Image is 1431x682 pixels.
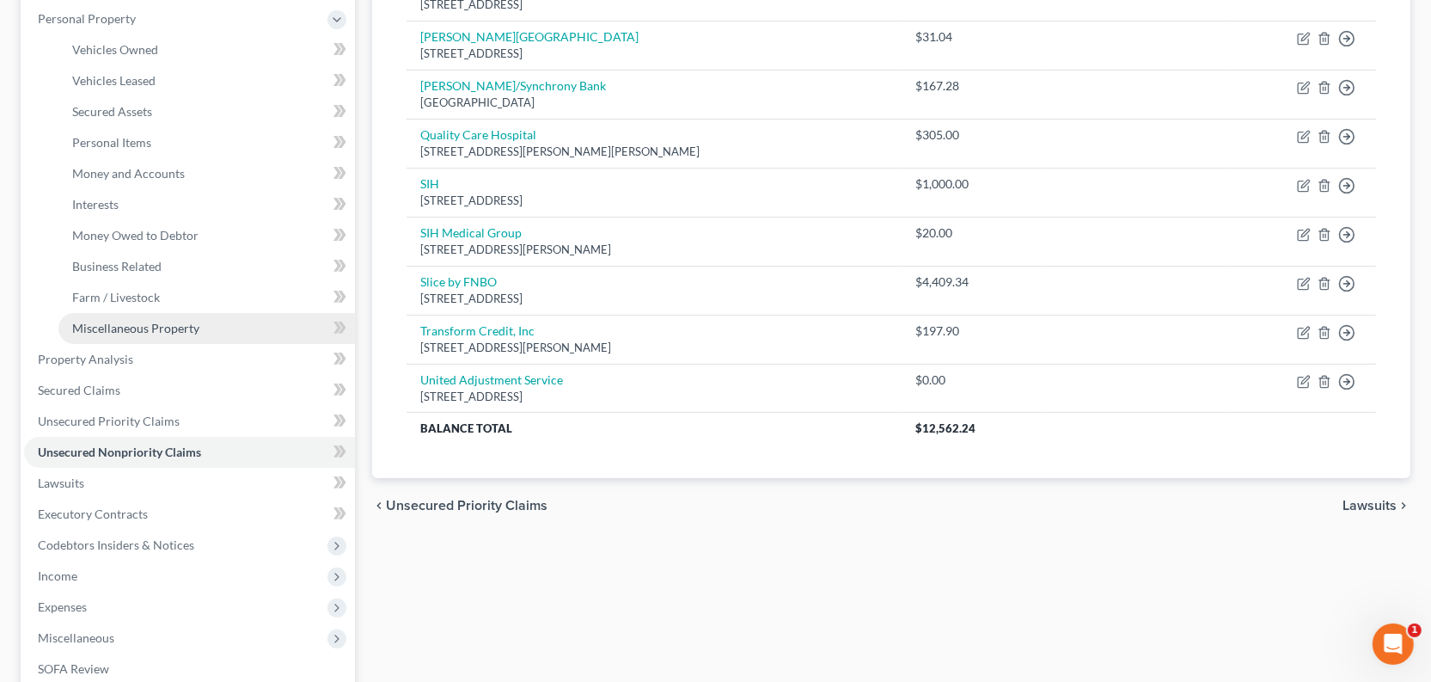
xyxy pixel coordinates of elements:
span: Secured Claims [38,383,120,397]
div: [STREET_ADDRESS][PERSON_NAME][PERSON_NAME] [420,144,888,160]
div: [STREET_ADDRESS] [420,389,888,405]
div: $31.04 [915,28,1030,46]
span: Secured Assets [72,104,152,119]
a: Slice by FNBO [420,274,497,289]
div: [STREET_ADDRESS][PERSON_NAME] [420,340,888,356]
a: Secured Assets [58,96,355,127]
a: Executory Contracts [24,499,355,530]
span: Money Owed to Debtor [72,228,199,243]
a: Unsecured Priority Claims [24,406,355,437]
div: [STREET_ADDRESS] [420,46,888,62]
span: Personal Property [38,11,136,26]
iframe: Intercom live chat [1373,624,1414,665]
th: Balance Total [407,413,902,444]
div: [STREET_ADDRESS] [420,291,888,307]
a: United Adjustment Service [420,372,563,387]
span: Business Related [72,259,162,273]
span: Unsecured Priority Claims [386,499,547,513]
a: Business Related [58,251,355,282]
span: Vehicles Leased [72,73,156,88]
span: Property Analysis [38,352,133,366]
div: $167.28 [915,77,1030,95]
span: Interests [72,197,119,212]
div: [STREET_ADDRESS] [420,193,888,209]
a: Money and Accounts [58,158,355,189]
span: Unsecured Nonpriority Claims [38,445,201,459]
span: Lawsuits [1342,499,1397,513]
i: chevron_left [372,499,386,513]
a: Quality Care Hospital [420,127,536,142]
span: Miscellaneous [38,630,114,645]
a: Lawsuits [24,468,355,499]
a: Unsecured Nonpriority Claims [24,437,355,468]
a: Farm / Livestock [58,282,355,313]
span: Vehicles Owned [72,42,158,57]
a: Vehicles Leased [58,65,355,96]
a: [PERSON_NAME][GEOGRAPHIC_DATA] [420,29,639,44]
span: Unsecured Priority Claims [38,414,180,428]
a: Transform Credit, Inc [420,323,535,338]
a: Money Owed to Debtor [58,220,355,251]
a: Personal Items [58,127,355,158]
div: [GEOGRAPHIC_DATA] [420,95,888,111]
span: Miscellaneous Property [72,321,199,335]
a: Property Analysis [24,344,355,375]
a: Miscellaneous Property [58,313,355,344]
a: Interests [58,189,355,220]
a: SIH Medical Group [420,225,522,240]
span: Income [38,568,77,583]
span: Expenses [38,599,87,614]
span: Money and Accounts [72,166,185,181]
button: chevron_left Unsecured Priority Claims [372,499,547,513]
div: $4,409.34 [915,273,1030,291]
i: chevron_right [1397,499,1410,513]
span: Lawsuits [38,476,84,490]
a: [PERSON_NAME]/Synchrony Bank [420,78,606,93]
a: SIH [420,176,439,191]
div: $1,000.00 [915,175,1030,193]
span: Codebtors Insiders & Notices [38,538,194,552]
span: Farm / Livestock [72,290,160,304]
div: $20.00 [915,224,1030,242]
span: Executory Contracts [38,507,148,521]
div: $0.00 [915,372,1030,389]
a: Secured Claims [24,375,355,406]
span: Personal Items [72,135,151,150]
span: $12,562.24 [915,421,975,435]
a: Vehicles Owned [58,34,355,65]
button: Lawsuits chevron_right [1342,499,1410,513]
span: 1 [1408,624,1422,637]
div: $197.90 [915,323,1030,340]
span: SOFA Review [38,661,109,676]
div: [STREET_ADDRESS][PERSON_NAME] [420,242,888,258]
div: $305.00 [915,126,1030,144]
